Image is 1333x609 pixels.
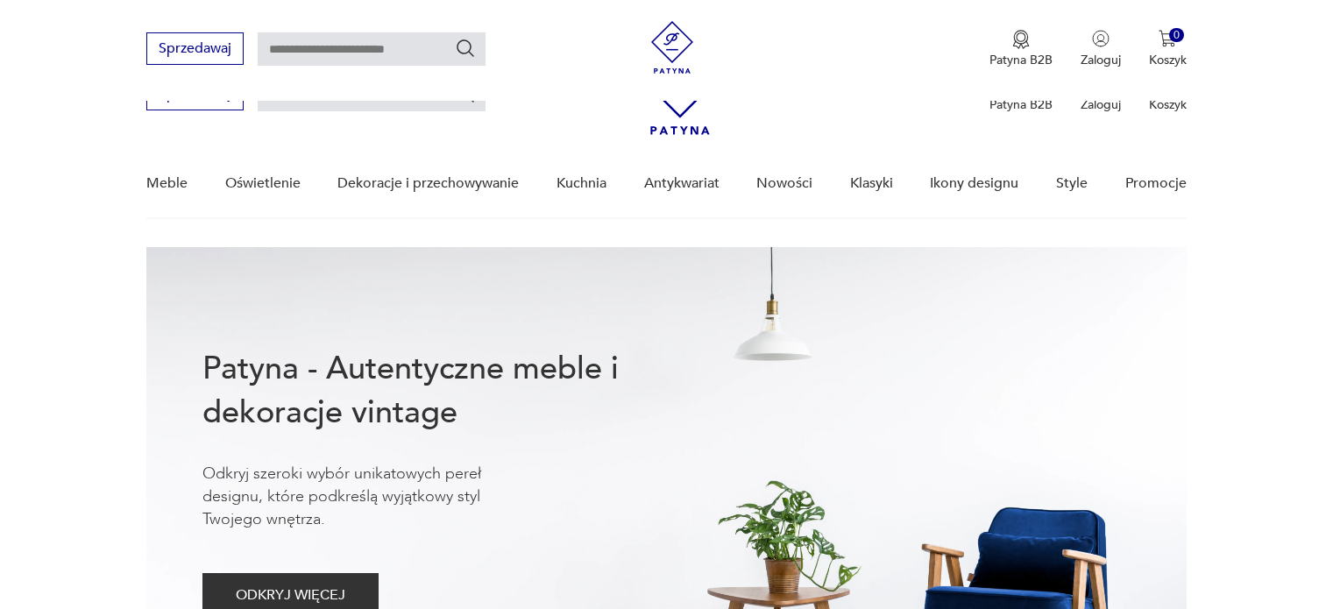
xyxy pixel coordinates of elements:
[1092,30,1110,47] img: Ikonka użytkownika
[202,463,535,531] p: Odkryj szeroki wybór unikatowych pereł designu, które podkreślą wyjątkowy styl Twojego wnętrza.
[989,96,1053,113] p: Patyna B2B
[337,150,519,217] a: Dekoracje i przechowywanie
[1081,52,1121,68] p: Zaloguj
[989,30,1053,68] button: Patyna B2B
[1169,28,1184,43] div: 0
[930,150,1018,217] a: Ikony designu
[756,150,812,217] a: Nowości
[225,150,301,217] a: Oświetlenie
[1149,96,1187,113] p: Koszyk
[1081,30,1121,68] button: Zaloguj
[455,38,476,59] button: Szukaj
[557,150,606,217] a: Kuchnia
[1149,30,1187,68] button: 0Koszyk
[146,150,188,217] a: Meble
[146,32,244,65] button: Sprzedawaj
[850,150,893,217] a: Klasyki
[989,52,1053,68] p: Patyna B2B
[146,44,244,56] a: Sprzedawaj
[1081,96,1121,113] p: Zaloguj
[202,591,379,603] a: ODKRYJ WIĘCEJ
[1159,30,1176,47] img: Ikona koszyka
[646,21,698,74] img: Patyna - sklep z meblami i dekoracjami vintage
[644,150,720,217] a: Antykwariat
[1125,150,1187,217] a: Promocje
[989,30,1053,68] a: Ikona medaluPatyna B2B
[146,89,244,102] a: Sprzedawaj
[1056,150,1088,217] a: Style
[1012,30,1030,49] img: Ikona medalu
[202,347,676,435] h1: Patyna - Autentyczne meble i dekoracje vintage
[1149,52,1187,68] p: Koszyk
